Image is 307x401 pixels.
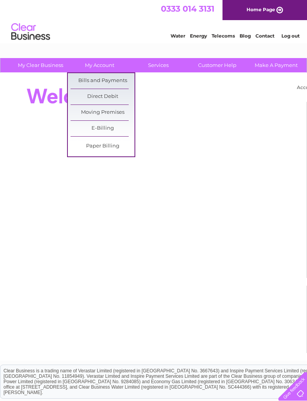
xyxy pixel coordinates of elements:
a: Services [126,58,190,72]
a: Telecoms [212,33,235,39]
img: logo.png [11,20,50,44]
a: My Clear Business [9,58,72,72]
a: Blog [240,33,251,39]
a: Customer Help [185,58,249,72]
a: Log out [281,33,300,39]
a: Paper Billing [71,139,135,154]
a: Direct Debit [71,89,135,105]
a: Energy [190,33,207,39]
a: My Account [67,58,131,72]
a: Water [171,33,185,39]
a: 0333 014 3131 [161,4,214,14]
a: Contact [255,33,274,39]
a: Bills and Payments [71,73,135,89]
a: E-Billing [71,121,135,136]
a: Moving Premises [71,105,135,120]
